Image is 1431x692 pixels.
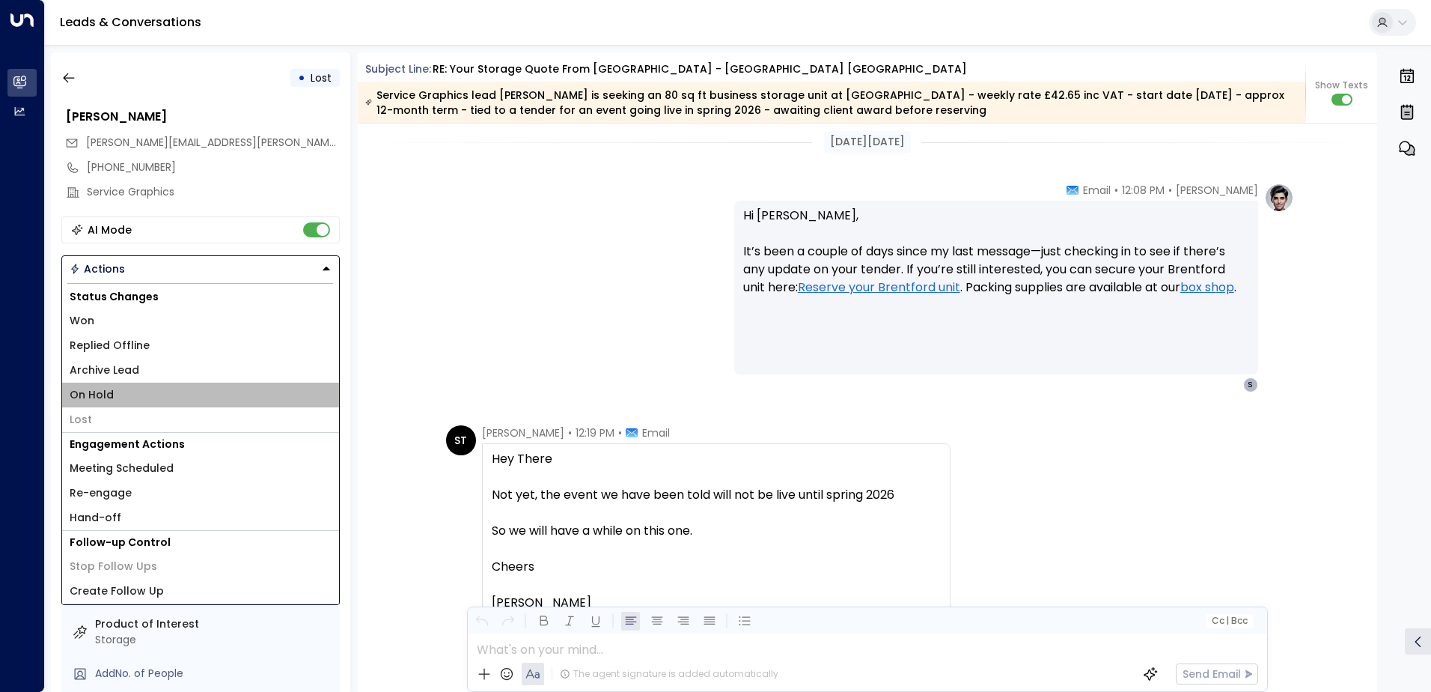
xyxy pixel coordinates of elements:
[1243,377,1258,392] div: S
[70,583,164,599] span: Create Follow Up
[492,522,692,540] span: So we will have a while on this one.
[798,279,960,297] a: Reserve your Brentford unit
[365,61,431,76] span: Subject Line:
[1315,79,1368,92] span: Show Texts
[1264,183,1294,213] img: profile-logo.png
[576,425,614,440] span: 12:19 PM
[87,160,340,175] div: [PHONE_NUMBER]
[1083,183,1111,198] span: Email
[1226,616,1229,626] span: |
[86,135,340,151] span: sean.terrett@servicegraphics.co.uk
[70,485,132,501] span: Re-engage
[311,70,332,85] span: Lost
[560,667,778,681] div: The agent signature is added automatically
[60,13,201,31] a: Leads & Conversations
[87,184,340,200] div: Service Graphics
[1168,183,1172,198] span: •
[446,425,476,455] div: ST
[62,285,339,309] h1: Status Changes
[70,262,125,276] div: Actions
[498,612,517,631] button: Redo
[472,612,491,631] button: Undo
[70,338,150,353] span: Replied Offline
[568,425,572,440] span: •
[70,387,114,403] span: On Hold
[70,362,139,378] span: Archive Lead
[1205,614,1253,628] button: Cc|Bcc
[365,88,1297,118] div: Service Graphics lead [PERSON_NAME] is seeking an 80 sq ft business storage unit at [GEOGRAPHIC_D...
[62,433,339,456] h1: Engagement Actions
[492,594,591,612] span: [PERSON_NAME]
[86,135,424,150] span: [PERSON_NAME][EMAIL_ADDRESS][PERSON_NAME][DOMAIN_NAME]
[824,131,911,153] div: [DATE][DATE]
[66,108,340,126] div: [PERSON_NAME]
[1176,183,1258,198] span: [PERSON_NAME]
[492,486,894,504] span: Not yet, the event we have been told will not be live until spring 2026
[95,666,334,682] div: AddNo. of People
[61,255,340,282] button: Actions
[1180,279,1234,297] a: box shop
[1211,616,1247,626] span: Cc Bcc
[62,531,339,554] h1: Follow-up Control
[61,255,340,282] div: Button group with a nested menu
[1122,183,1165,198] span: 12:08 PM
[1114,183,1118,198] span: •
[492,450,552,468] span: Hey There
[642,425,670,440] span: Email
[618,425,622,440] span: •
[433,61,967,77] div: RE: Your storage quote from [GEOGRAPHIC_DATA] - [GEOGRAPHIC_DATA] [GEOGRAPHIC_DATA]
[298,64,305,91] div: •
[70,313,94,329] span: Won
[743,207,1249,315] p: Hi [PERSON_NAME], It’s been a couple of days since my last message—just checking in to see if the...
[70,510,121,526] span: Hand-off
[95,616,334,632] label: Product of Interest
[95,632,334,648] div: Storage
[492,558,534,576] span: Cheers
[482,425,564,440] span: [PERSON_NAME]
[88,222,132,237] div: AI Mode
[70,412,92,428] span: Lost
[70,559,157,574] span: Stop Follow Ups
[70,461,174,476] span: Meeting Scheduled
